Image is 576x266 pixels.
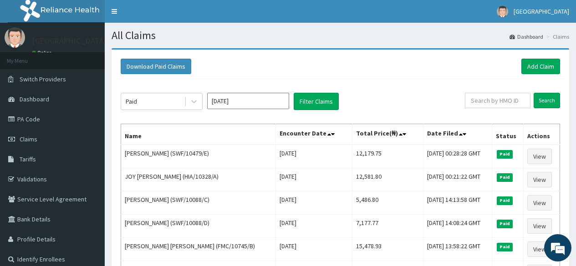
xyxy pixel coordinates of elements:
[276,168,352,191] td: [DATE]
[465,93,530,108] input: Search by HMO ID
[492,124,524,145] th: Status
[497,220,513,228] span: Paid
[20,155,36,163] span: Tariffs
[527,172,552,187] a: View
[352,238,423,261] td: 15,478.93
[20,95,49,103] span: Dashboard
[121,238,276,261] td: [PERSON_NAME] [PERSON_NAME] (FMC/10745/B)
[497,150,513,158] span: Paid
[112,30,569,41] h1: All Claims
[276,215,352,238] td: [DATE]
[276,238,352,261] td: [DATE]
[544,33,569,40] li: Claims
[497,196,513,205] span: Paid
[20,75,66,83] span: Switch Providers
[294,93,339,110] button: Filter Claims
[510,33,543,40] a: Dashboard
[276,145,352,168] td: [DATE]
[423,238,492,261] td: [DATE] 13:58:22 GMT
[497,243,513,251] span: Paid
[423,124,492,145] th: Date Filed
[527,218,552,234] a: View
[121,124,276,145] th: Name
[521,59,560,74] a: Add Claim
[121,168,276,191] td: JOY [PERSON_NAME] (HIA/10328/A)
[423,168,492,191] td: [DATE] 00:21:22 GMT
[527,149,552,164] a: View
[207,93,289,109] input: Select Month and Year
[276,124,352,145] th: Encounter Date
[276,191,352,215] td: [DATE]
[352,191,423,215] td: 5,486.80
[5,27,25,48] img: User Image
[20,135,37,143] span: Claims
[121,145,276,168] td: [PERSON_NAME] (SWF/10479/E)
[497,6,508,17] img: User Image
[32,50,54,56] a: Online
[352,124,423,145] th: Total Price(₦)
[423,191,492,215] td: [DATE] 14:13:58 GMT
[527,195,552,211] a: View
[32,37,107,45] p: [GEOGRAPHIC_DATA]
[352,145,423,168] td: 12,179.75
[121,59,191,74] button: Download Paid Claims
[423,145,492,168] td: [DATE] 00:28:28 GMT
[534,93,560,108] input: Search
[352,215,423,238] td: 7,177.77
[514,7,569,15] span: [GEOGRAPHIC_DATA]
[497,173,513,181] span: Paid
[423,215,492,238] td: [DATE] 14:08:24 GMT
[527,241,552,257] a: View
[121,215,276,238] td: [PERSON_NAME] (SWF/10088/D)
[121,191,276,215] td: [PERSON_NAME] (SWF/10088/C)
[126,97,137,106] div: Paid
[352,168,423,191] td: 12,581.80
[524,124,560,145] th: Actions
